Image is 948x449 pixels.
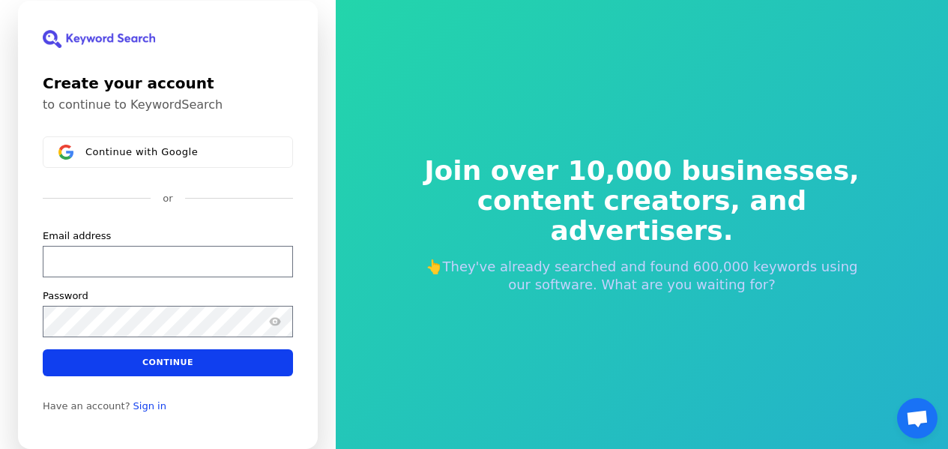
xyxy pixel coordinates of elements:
[43,72,293,94] h1: Create your account
[43,30,155,48] img: KeywordSearch
[163,192,172,205] p: or
[266,312,284,330] button: Show password
[414,186,870,246] span: content creators, and advertisers.
[897,398,938,439] a: Conversa aberta
[43,97,293,112] p: to continue to KeywordSearch
[43,289,88,302] label: Password
[85,145,198,157] span: Continue with Google
[414,156,870,186] span: Join over 10,000 businesses,
[43,400,130,412] span: Have an account?
[43,349,293,376] button: Continue
[133,400,166,412] a: Sign in
[43,136,293,168] button: Sign in with GoogleContinue with Google
[58,145,73,160] img: Sign in with Google
[414,258,870,294] p: 👆They've already searched and found 600,000 keywords using our software. What are you waiting for?
[43,229,111,242] label: Email address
